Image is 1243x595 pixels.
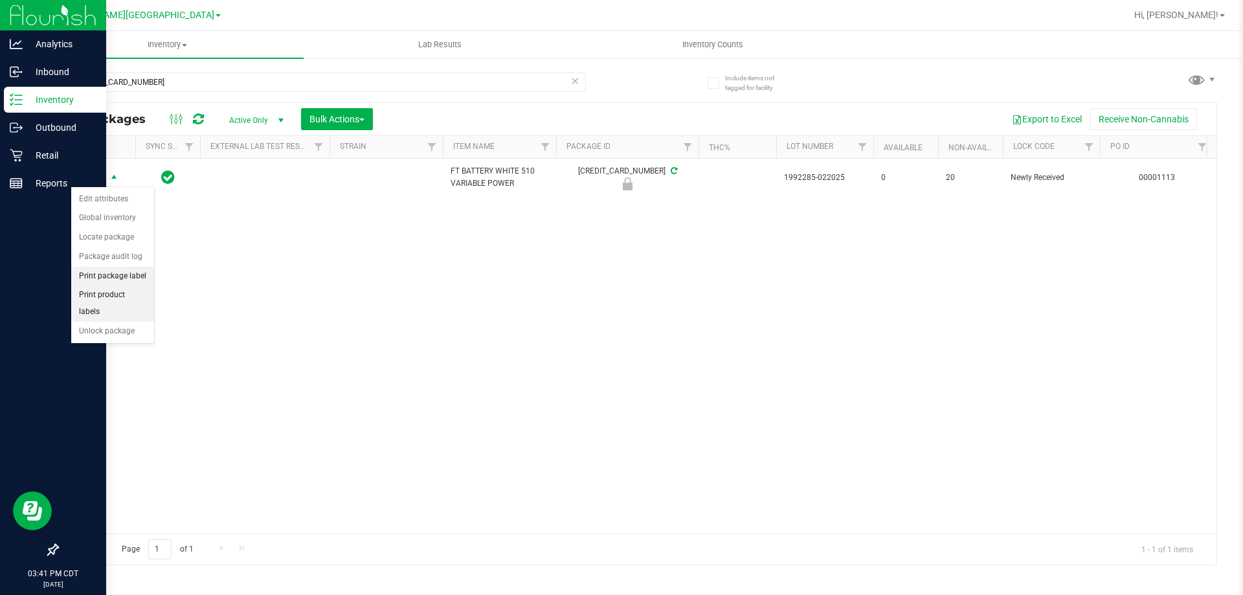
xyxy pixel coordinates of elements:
a: Non-Available [948,143,1006,152]
button: Receive Non-Cannabis [1090,108,1197,130]
inline-svg: Outbound [10,121,23,134]
span: 1 - 1 of 1 items [1131,539,1204,559]
span: Hi, [PERSON_NAME]! [1134,10,1218,20]
span: FT BATTERY WHITE 510 VARIABLE POWER [451,165,548,190]
p: Analytics [23,36,100,52]
a: Sync Status [146,142,196,151]
span: Include items not tagged for facility [725,73,790,93]
li: Package audit log [71,247,154,267]
p: Outbound [23,120,100,135]
inline-svg: Retail [10,149,23,162]
span: Newly Received [1011,172,1092,184]
a: Package ID [566,142,610,151]
span: 0 [881,172,930,184]
inline-svg: Reports [10,177,23,190]
span: Lab Results [401,39,479,51]
div: [CREDIT_CARD_NUMBER] [554,165,700,190]
li: Edit attributes [71,190,154,209]
li: Global inventory [71,208,154,228]
span: In Sync [161,168,175,186]
span: Sync from Compliance System [669,166,677,175]
span: All Packages [67,112,159,126]
a: Item Name [453,142,495,151]
button: Bulk Actions [301,108,373,130]
p: Reports [23,175,100,191]
span: Page of 1 [111,539,204,559]
a: THC% [709,143,730,152]
inline-svg: Analytics [10,38,23,51]
p: Retail [23,148,100,163]
span: 20 [946,172,995,184]
iframe: Resource center [13,491,52,530]
a: Available [884,143,923,152]
span: Ft [PERSON_NAME][GEOGRAPHIC_DATA] [43,10,214,21]
input: Search Package ID, Item Name, SKU, Lot or Part Number... [57,73,586,92]
p: Inventory [23,92,100,107]
li: Locate package [71,228,154,247]
a: Filter [535,136,556,158]
a: Lot Number [787,142,833,151]
span: 1992285-022025 [784,172,866,184]
div: Newly Received [554,177,700,190]
a: Lab Results [304,31,576,58]
a: Filter [677,136,699,158]
a: Filter [308,136,330,158]
a: PO ID [1110,142,1130,151]
inline-svg: Inbound [10,65,23,78]
li: Unlock package [71,322,154,341]
a: 00001113 [1139,173,1175,182]
span: Inventory Counts [665,39,761,51]
a: Inventory Counts [576,31,849,58]
button: Export to Excel [1003,108,1090,130]
a: Filter [852,136,873,158]
inline-svg: Inventory [10,93,23,106]
a: External Lab Test Result [210,142,312,151]
a: Filter [421,136,443,158]
a: Filter [1079,136,1100,158]
span: Bulk Actions [309,114,364,124]
li: Print package label [71,267,154,286]
span: Clear [570,73,579,89]
p: Inbound [23,64,100,80]
a: Filter [179,136,200,158]
li: Print product labels [71,286,154,321]
input: 1 [148,539,172,559]
p: 03:41 PM CDT [6,568,100,579]
a: Lock Code [1013,142,1055,151]
a: Inventory [31,31,304,58]
a: Strain [340,142,366,151]
span: Inventory [31,39,304,51]
span: select [106,169,122,187]
p: [DATE] [6,579,100,589]
a: Filter [1192,136,1213,158]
